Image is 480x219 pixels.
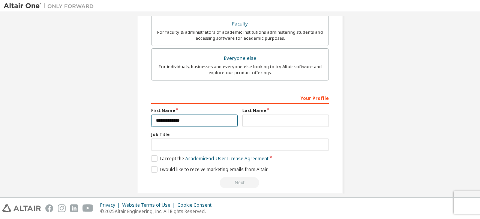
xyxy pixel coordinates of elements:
[82,204,93,212] img: youtube.svg
[151,92,329,104] div: Your Profile
[122,202,177,208] div: Website Terms of Use
[45,204,53,212] img: facebook.svg
[156,19,324,29] div: Faculty
[58,204,66,212] img: instagram.svg
[156,53,324,64] div: Everyone else
[185,155,268,162] a: Academic End-User License Agreement
[70,204,78,212] img: linkedin.svg
[151,155,268,162] label: I accept the
[242,107,329,113] label: Last Name
[156,29,324,41] div: For faculty & administrators of academic institutions administering students and accessing softwa...
[100,208,216,215] p: © 2025 Altair Engineering, Inc. All Rights Reserved.
[151,166,268,173] label: I would like to receive marketing emails from Altair
[151,131,329,137] label: Job Title
[2,204,41,212] img: altair_logo.svg
[151,177,329,188] div: Read and acccept EULA to continue
[151,107,238,113] label: First Name
[156,64,324,76] div: For individuals, businesses and everyone else looking to try Altair software and explore our prod...
[4,2,97,10] img: Altair One
[100,202,122,208] div: Privacy
[177,202,216,208] div: Cookie Consent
